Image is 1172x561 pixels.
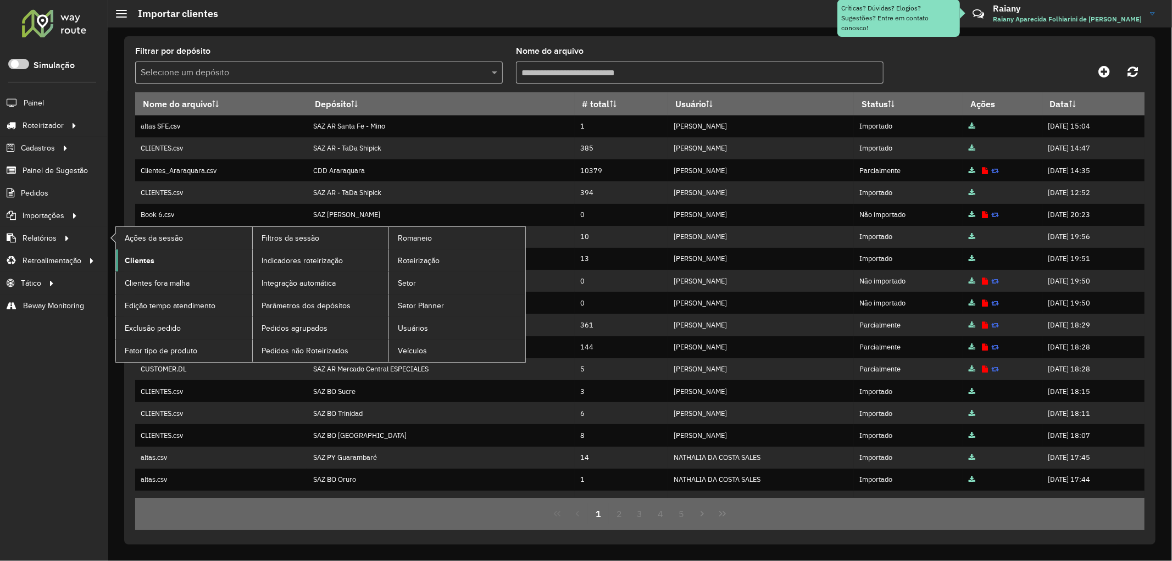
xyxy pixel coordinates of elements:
td: Não importado [854,204,963,226]
td: NATHALIA DA COSTA SALES [668,447,854,469]
a: Arquivo completo [969,166,975,175]
td: [PERSON_NAME] [668,159,854,181]
td: [DATE] 20:23 [1042,204,1145,226]
td: Importado [854,137,963,159]
th: Depósito [307,92,575,115]
td: [PERSON_NAME] [668,204,854,226]
a: Indicadores roteirização [253,249,389,271]
td: 9 [575,491,668,513]
td: altas.csv [135,447,307,469]
span: Setor Planner [398,300,444,312]
a: Exibir log de erros [982,298,988,308]
button: 2 [609,503,630,524]
td: [PERSON_NAME] [668,402,854,424]
td: 3 [575,380,668,402]
td: [PERSON_NAME] [668,424,854,446]
td: 8 [575,424,668,446]
span: Relatórios [23,232,57,244]
td: Importado [854,248,963,270]
span: Parâmetros dos depósitos [262,300,351,312]
td: SAZ BO Oruro [307,469,575,491]
a: Parâmetros dos depósitos [253,295,389,316]
a: Reimportar [991,276,999,286]
td: SAZ [PERSON_NAME] [307,204,575,226]
td: [PERSON_NAME] [668,292,854,314]
td: SAZ BO Sucre [307,380,575,402]
td: [PERSON_NAME] [668,115,854,137]
span: Retroalimentação [23,255,81,266]
td: Importado [854,181,963,203]
a: Exibir log de erros [982,166,988,175]
a: Contato Rápido [967,2,990,26]
a: Reimportar [991,166,999,175]
td: SAZ PY Guarambaré [307,447,575,469]
a: Exibir log de erros [982,320,988,330]
a: Exibir log de erros [982,276,988,286]
td: Importado [854,491,963,513]
span: Clientes [125,255,154,266]
span: Veículos [398,345,427,357]
th: Usuário [668,92,854,115]
span: Romaneio [398,232,432,244]
span: Roteirizador [23,120,64,131]
a: Roteirização [389,249,525,271]
td: Book 6.csv [135,204,307,226]
td: [DATE] 17:44 [1042,469,1145,491]
td: SAZ BO [GEOGRAPHIC_DATA] [307,424,575,446]
button: 1 [588,503,609,524]
a: Arquivo completo [969,320,975,330]
a: Clientes [116,249,252,271]
td: [PERSON_NAME] [668,491,854,513]
td: [DATE] 12:52 [1042,181,1145,203]
span: Filtros da sessão [262,232,319,244]
a: Fator tipo de produto [116,340,252,362]
span: Painel de Sugestão [23,165,88,176]
td: 10379 [575,159,668,181]
td: [PERSON_NAME] [668,248,854,270]
span: Pedidos agrupados [262,323,327,334]
td: 5 [575,358,668,380]
td: Importado [854,380,963,402]
a: Exibir log de erros [982,210,988,219]
a: Reimportar [991,320,999,330]
a: Arquivo completo [969,453,975,462]
a: Reimportar [991,210,999,219]
td: [DATE] 19:51 [1042,248,1145,270]
td: altas SFE.csv [135,115,307,137]
td: SAZ BO [GEOGRAPHIC_DATA] [307,226,575,248]
span: Ações da sessão [125,232,183,244]
td: [DATE] 19:50 [1042,292,1145,314]
a: Arquivo completo [969,431,975,440]
td: 1 [575,115,668,137]
a: Arquivo completo [969,475,975,484]
td: ALTASC14.csv [135,491,307,513]
td: SAZ AR - TaDa Shipick [307,181,575,203]
td: CLIENTES.csv [135,402,307,424]
td: [DATE] 15:04 [1042,115,1145,137]
td: 0 [575,292,668,314]
a: Pedidos não Roteirizados [253,340,389,362]
a: Arquivo completo [969,497,975,506]
td: Importado [854,447,963,469]
a: Integração automática [253,272,389,294]
button: 5 [671,503,692,524]
td: [DATE] 17:40 [1042,491,1145,513]
td: 0 [575,270,668,292]
a: Arquivo completo [969,232,975,241]
span: Tático [21,277,41,289]
span: Painel [24,97,44,109]
a: Arquivo completo [969,364,975,374]
a: Reimportar [991,364,999,374]
a: Arquivo completo [969,298,975,308]
a: Reimportar [991,298,999,308]
label: Simulação [34,59,75,72]
td: Não importado [854,292,963,314]
span: Edição tempo atendimento [125,300,215,312]
a: Ações da sessão [116,227,252,249]
td: [DATE] 18:11 [1042,402,1145,424]
a: Arquivo completo [969,143,975,153]
span: Usuários [398,323,428,334]
th: Data [1042,92,1145,115]
button: 3 [630,503,651,524]
td: [PERSON_NAME] [668,358,854,380]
